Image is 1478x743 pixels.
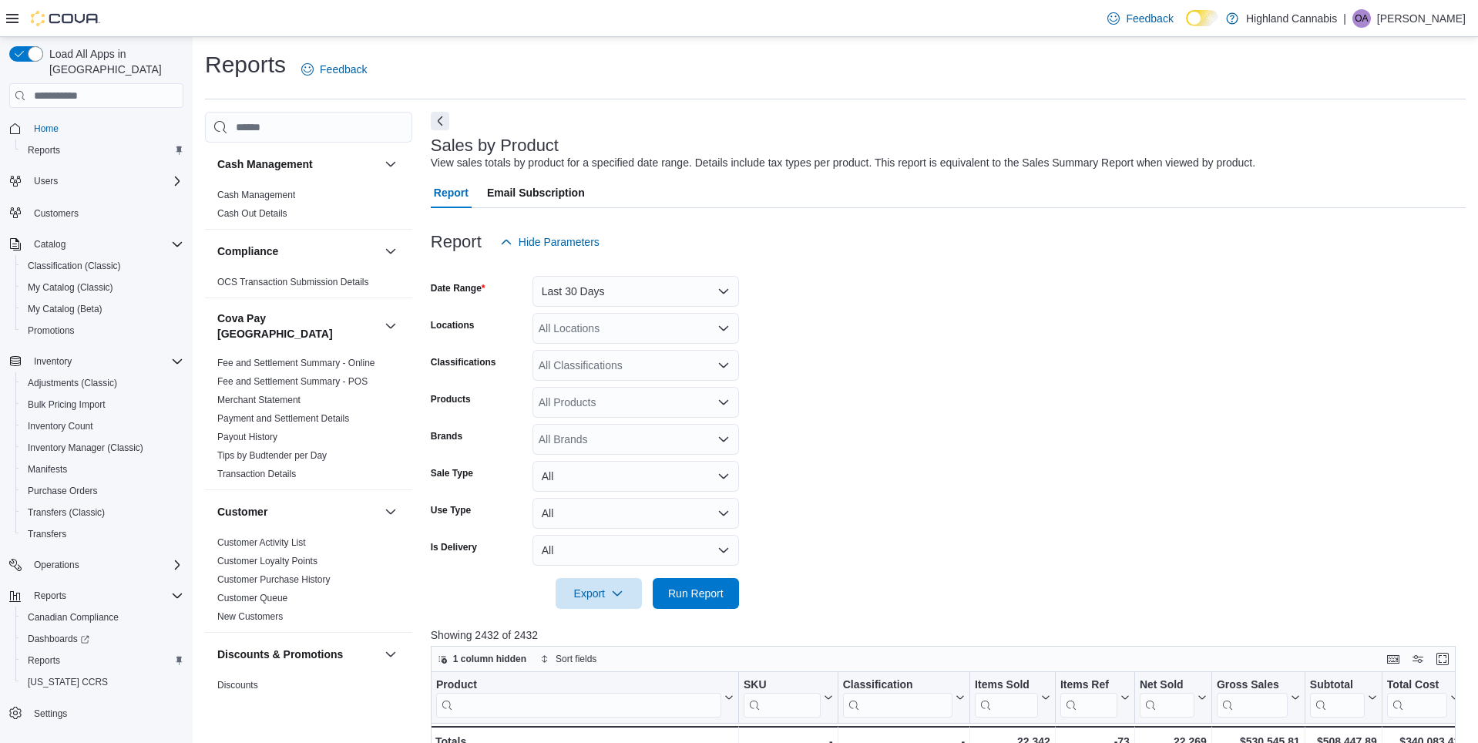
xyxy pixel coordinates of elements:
[3,170,190,192] button: Users
[3,554,190,576] button: Operations
[217,555,317,567] span: Customer Loyalty Points
[217,468,296,480] span: Transaction Details
[22,395,183,414] span: Bulk Pricing Import
[22,321,81,340] a: Promotions
[431,233,482,251] h3: Report
[320,62,367,77] span: Feedback
[15,298,190,320] button: My Catalog (Beta)
[295,54,373,85] a: Feedback
[217,450,327,461] a: Tips by Budtender per Day
[28,260,121,272] span: Classification (Classic)
[22,525,183,543] span: Transfers
[217,469,296,479] a: Transaction Details
[15,255,190,277] button: Classification (Classic)
[28,587,72,605] button: Reports
[28,587,183,605] span: Reports
[43,46,183,77] span: Load All Apps in [GEOGRAPHIC_DATA]
[22,300,183,318] span: My Catalog (Beta)
[1217,678,1288,693] div: Gross Sales
[1387,678,1447,718] div: Total Cost
[436,678,734,718] button: Product
[22,482,104,500] a: Purchase Orders
[217,413,349,424] a: Payment and Settlement Details
[1217,678,1288,718] div: Gross Sales
[556,653,596,665] span: Sort fields
[1060,678,1130,718] button: Items Ref
[3,234,190,255] button: Catalog
[381,645,400,664] button: Discounts & Promotions
[15,140,190,161] button: Reports
[975,678,1050,718] button: Items Sold
[217,156,313,172] h3: Cash Management
[436,678,721,718] div: Product
[217,611,283,622] a: New Customers
[217,190,295,200] a: Cash Management
[1355,9,1368,28] span: OA
[217,276,369,288] span: OCS Transaction Submission Details
[22,278,119,297] a: My Catalog (Classic)
[217,449,327,462] span: Tips by Budtender per Day
[22,374,183,392] span: Adjustments (Classic)
[15,277,190,298] button: My Catalog (Classic)
[534,650,603,668] button: Sort fields
[1377,9,1466,28] p: [PERSON_NAME]
[532,276,739,307] button: Last 30 Days
[217,574,331,585] a: Customer Purchase History
[532,498,739,529] button: All
[217,537,306,548] a: Customer Activity List
[22,141,66,160] a: Reports
[1409,650,1427,668] button: Display options
[381,317,400,335] button: Cova Pay [GEOGRAPHIC_DATA]
[217,208,287,219] a: Cash Out Details
[217,412,349,425] span: Payment and Settlement Details
[22,630,96,648] a: Dashboards
[217,647,378,662] button: Discounts & Promotions
[28,377,117,389] span: Adjustments (Classic)
[15,480,190,502] button: Purchase Orders
[28,172,64,190] button: Users
[22,439,183,457] span: Inventory Manager (Classic)
[22,651,183,670] span: Reports
[842,678,952,718] div: Classification
[34,207,79,220] span: Customers
[217,556,317,566] a: Customer Loyalty Points
[381,242,400,261] button: Compliance
[381,155,400,173] button: Cash Management
[22,257,127,275] a: Classification (Classic)
[15,628,190,650] a: Dashboards
[28,704,73,723] a: Settings
[15,415,190,437] button: Inventory Count
[432,650,532,668] button: 1 column hidden
[22,503,183,522] span: Transfers (Classic)
[28,463,67,476] span: Manifests
[15,372,190,394] button: Adjustments (Classic)
[22,300,109,318] a: My Catalog (Beta)
[217,395,301,405] a: Merchant Statement
[217,504,267,519] h3: Customer
[431,282,485,294] label: Date Range
[1352,9,1371,28] div: Owen Allerton
[431,155,1255,171] div: View sales totals by product for a specified date range. Details include tax types per product. T...
[15,671,190,693] button: [US_STATE] CCRS
[668,586,724,601] span: Run Report
[15,394,190,415] button: Bulk Pricing Import
[34,123,59,135] span: Home
[15,523,190,545] button: Transfers
[1310,678,1365,693] div: Subtotal
[28,324,75,337] span: Promotions
[28,119,183,138] span: Home
[842,678,952,693] div: Classification
[28,704,183,723] span: Settings
[205,676,412,738] div: Discounts & Promotions
[217,311,378,341] button: Cova Pay [GEOGRAPHIC_DATA]
[217,504,378,519] button: Customer
[22,673,183,691] span: Washington CCRS
[28,556,86,574] button: Operations
[565,578,633,609] span: Export
[217,156,378,172] button: Cash Management
[217,375,368,388] span: Fee and Settlement Summary - POS
[28,352,183,371] span: Inventory
[31,11,100,26] img: Cova
[1186,26,1187,27] span: Dark Mode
